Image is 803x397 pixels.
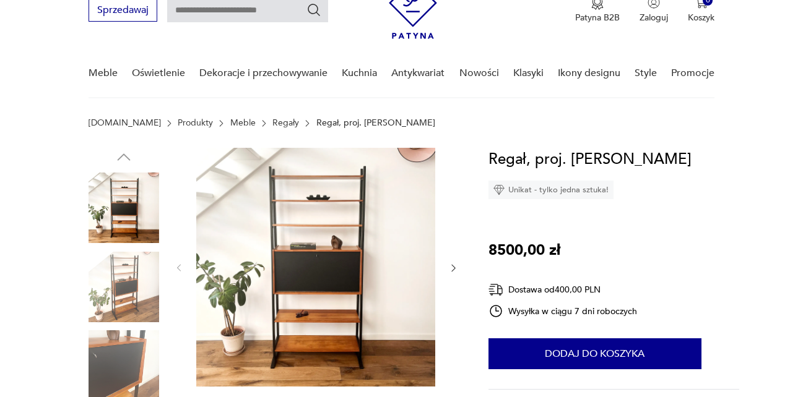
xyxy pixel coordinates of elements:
[230,118,256,128] a: Meble
[513,49,544,97] a: Klasyki
[391,49,445,97] a: Antykwariat
[575,12,620,23] p: Patyna B2B
[306,2,321,17] button: Szukaj
[89,118,161,128] a: [DOMAIN_NAME]
[493,184,505,195] img: Ikona diamentu
[199,49,328,97] a: Dekoracje i przechowywanie
[488,304,637,318] div: Wysyłka w ciągu 7 dni roboczych
[558,49,620,97] a: Ikony designu
[132,49,185,97] a: Oświetlenie
[316,118,435,128] p: Regał, proj. [PERSON_NAME]
[488,239,560,262] p: 8500,00 zł
[488,148,692,171] h1: Regał, proj. [PERSON_NAME]
[488,282,637,297] div: Dostawa od 400,00 PLN
[488,282,503,297] img: Ikona dostawy
[89,173,159,243] img: Zdjęcie produktu Regał, proj. Rajmund Teofil Hałas
[196,148,435,386] img: Zdjęcie produktu Regał, proj. Rajmund Teofil Hałas
[671,49,714,97] a: Promocje
[89,252,159,322] img: Zdjęcie produktu Regał, proj. Rajmund Teofil Hałas
[488,338,701,369] button: Dodaj do koszyka
[459,49,499,97] a: Nowości
[272,118,299,128] a: Regały
[178,118,213,128] a: Produkty
[89,49,118,97] a: Meble
[342,49,377,97] a: Kuchnia
[89,7,157,15] a: Sprzedawaj
[688,12,714,23] p: Koszyk
[640,12,668,23] p: Zaloguj
[635,49,657,97] a: Style
[488,181,614,199] div: Unikat - tylko jedna sztuka!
